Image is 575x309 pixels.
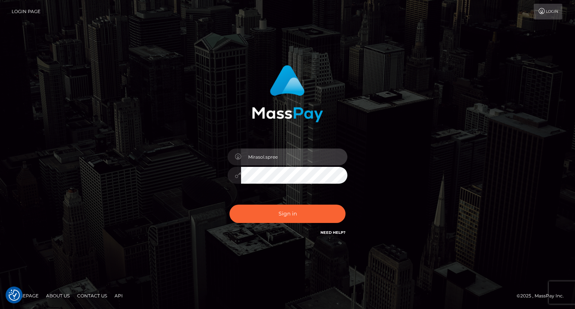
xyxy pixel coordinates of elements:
[43,290,73,302] a: About Us
[74,290,110,302] a: Contact Us
[241,149,347,165] input: Username...
[320,230,346,235] a: Need Help?
[9,290,20,301] button: Consent Preferences
[534,4,562,19] a: Login
[112,290,126,302] a: API
[8,290,42,302] a: Homepage
[9,290,20,301] img: Revisit consent button
[12,4,40,19] a: Login Page
[229,205,346,223] button: Sign in
[252,65,323,122] img: MassPay Login
[517,292,569,300] div: © 2025 , MassPay Inc.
